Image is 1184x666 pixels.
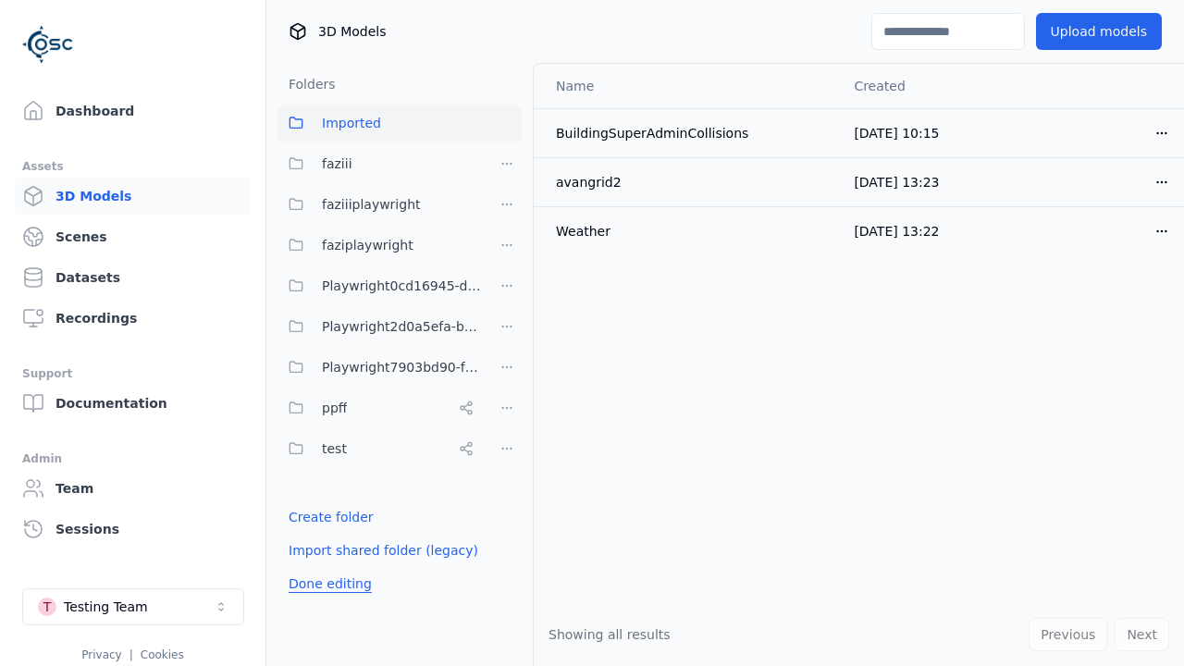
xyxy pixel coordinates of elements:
[277,145,481,182] button: faziii
[318,22,386,41] span: 3D Models
[277,227,481,264] button: faziplaywright
[322,438,347,460] span: test
[277,267,481,304] button: Playwright0cd16945-d24c-45f9-a8ba-c74193e3fd84
[15,470,251,507] a: Team
[15,92,251,129] a: Dashboard
[277,567,383,600] button: Done editing
[277,534,489,567] button: Import shared folder (legacy)
[322,193,421,216] span: faziiiplaywright
[129,648,133,661] span: |
[38,598,56,616] div: T
[556,124,824,142] div: BuildingSuperAdminCollisions
[277,105,522,142] button: Imported
[277,349,481,386] button: Playwright7903bd90-f1ee-40e5-8689-7a943bbd43ef
[22,363,243,385] div: Support
[549,627,671,642] span: Showing all results
[64,598,148,616] div: Testing Team
[22,18,74,70] img: Logo
[15,218,251,255] a: Scenes
[556,222,824,240] div: Weather
[277,500,385,534] button: Create folder
[277,75,336,93] h3: Folders
[15,385,251,422] a: Documentation
[854,126,939,141] span: [DATE] 10:15
[322,315,481,338] span: Playwright2d0a5efa-b336-4371-83b3-ee2a209e6eff
[839,64,1012,108] th: Created
[15,300,251,337] a: Recordings
[289,508,374,526] a: Create folder
[15,178,251,215] a: 3D Models
[322,356,481,378] span: Playwright7903bd90-f1ee-40e5-8689-7a943bbd43ef
[81,648,121,661] a: Privacy
[322,234,413,256] span: faziplaywright
[277,186,481,223] button: faziiiplaywright
[289,541,478,560] a: Import shared folder (legacy)
[322,153,352,175] span: faziii
[277,430,481,467] button: test
[322,397,347,419] span: ppff
[22,155,243,178] div: Assets
[854,224,939,239] span: [DATE] 13:22
[22,588,244,625] button: Select a workspace
[15,259,251,296] a: Datasets
[556,173,824,191] div: avangrid2
[1036,13,1162,50] button: Upload models
[15,511,251,548] a: Sessions
[277,308,481,345] button: Playwright2d0a5efa-b336-4371-83b3-ee2a209e6eff
[277,389,481,426] button: ppff
[534,64,839,108] th: Name
[141,648,184,661] a: Cookies
[322,275,481,297] span: Playwright0cd16945-d24c-45f9-a8ba-c74193e3fd84
[854,175,939,190] span: [DATE] 13:23
[22,448,243,470] div: Admin
[322,112,381,134] span: Imported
